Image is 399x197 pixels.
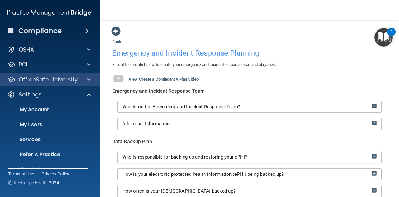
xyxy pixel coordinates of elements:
p: Services [4,136,89,143]
div: 2 [390,32,392,40]
a: How often is your [DEMOGRAPHIC_DATA] backed up? [122,189,377,194]
p: Fill out the profile below to create your emergency and incident response plan and playbook. [112,61,387,68]
img: gray_youtube_icon.38fcd6cc.png [112,72,125,85]
h4: Emergency and Incident Response Planning [112,49,387,57]
a: PCI [7,61,91,68]
p: Refer A Practice [4,151,89,158]
a: Settings [7,91,91,98]
iframe: Drift Widget Chat Controller [368,154,392,178]
a: Back [112,32,121,44]
a: Terms of Use [8,171,34,177]
a: How is your electronic protected health information (ePHI) being backed up? [122,172,377,177]
img: ic_add_box.75fa564c.png [372,104,377,108]
a: Who is responsible for backing up and restoring your ePHI? [122,155,377,160]
a: Additional Information [122,121,377,126]
span: How is your electronic protected health information (ePHI) being backed up? [122,171,284,177]
a: OfficeSafe University [7,76,91,83]
a: Privacy Policy [41,171,70,177]
p: Settings [19,91,42,98]
p: OfficeSafe University [19,76,78,83]
a: Who is on the Emergency and Incident Response Team? [122,104,377,110]
p: Sign Out [4,166,89,173]
b: Emergency and Incident Response Team [112,88,205,94]
img: ic_add_box.75fa564c.png [372,188,377,193]
p: OSHA [19,46,34,53]
a: OSHA [7,46,91,53]
span: Who is on the Emergency and Incident Response Team? [122,104,240,110]
b: Data Backup Plan [112,139,152,145]
span: Who is responsible for backing up and restoring your ePHI? [122,154,247,160]
span: How often is your [DEMOGRAPHIC_DATA] backed up? [122,188,236,194]
b: View Create a Contingency Plan Video [129,77,199,81]
img: PMB logo [7,7,92,19]
p: My Account [4,106,89,113]
p: My Users [4,121,89,128]
span: Additional Information [122,121,170,126]
span: Ⓒ Rectangle Health 2024 [8,180,59,186]
button: Open Resource Center, 2 new notifications [374,28,393,47]
h4: Compliance [18,27,62,35]
img: ic_add_box.75fa564c.png [372,121,377,125]
p: PCI [19,61,27,68]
